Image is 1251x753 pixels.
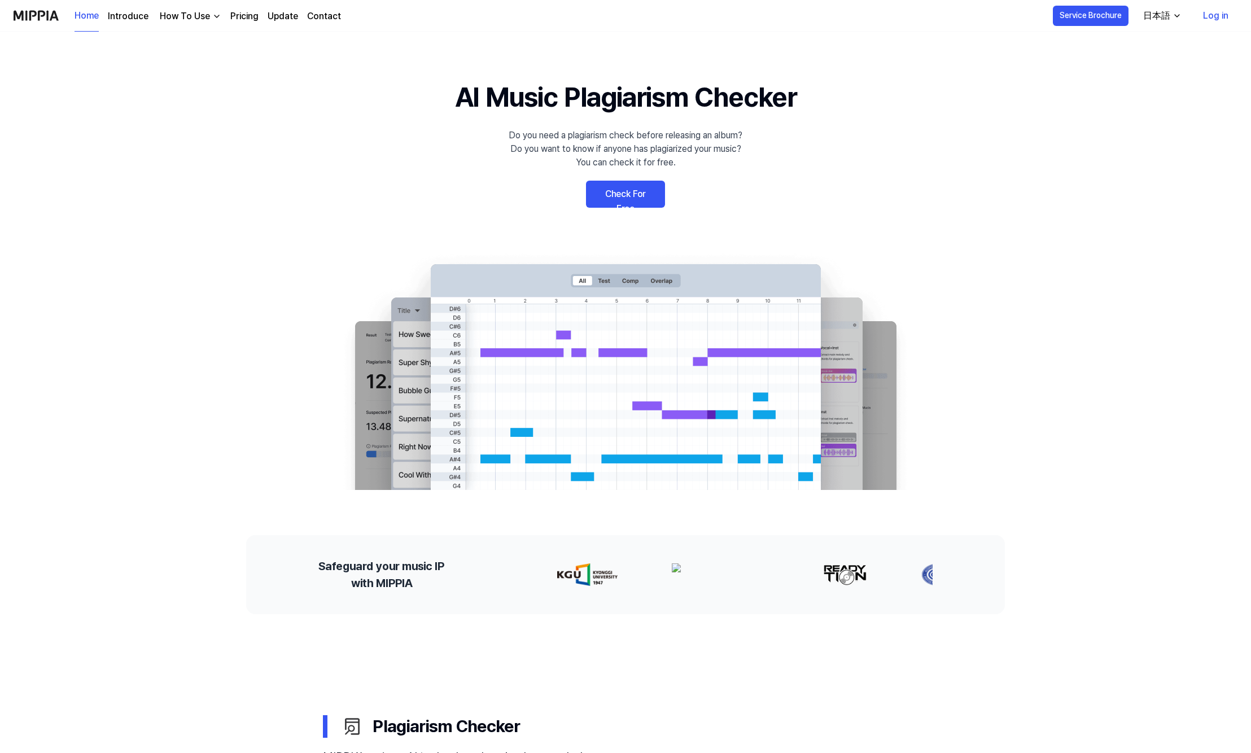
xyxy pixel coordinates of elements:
img: partner-logo-2 [815,563,859,586]
div: Plagiarism Checker [341,713,928,739]
a: Contact [307,10,341,23]
button: How To Use [158,10,221,23]
div: Do you need a plagiarism check before releasing an album? Do you want to know if anyone has plagi... [509,129,742,169]
a: Home [75,1,99,32]
img: down [212,12,221,21]
button: Plagiarism Checker [323,704,928,748]
a: Pricing [230,10,259,23]
a: Check For Free [586,181,665,208]
a: Update [268,10,298,23]
button: Service Brochure [1053,6,1128,26]
a: Introduce [108,10,148,23]
img: partner-logo-1 [664,563,761,586]
img: main Image [332,253,919,490]
img: partner-logo-3 [913,563,948,586]
h1: AI Music Plagiarism Checker [455,77,797,117]
img: partner-logo-0 [549,563,610,586]
div: 日本語 [1141,9,1173,23]
div: How To Use [158,10,212,23]
button: 日本語 [1134,5,1188,27]
h2: Safeguard your music IP with MIPPIA [318,558,444,592]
